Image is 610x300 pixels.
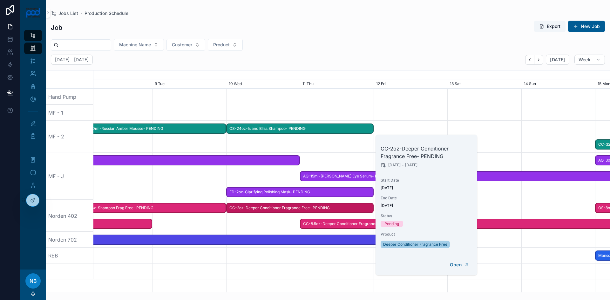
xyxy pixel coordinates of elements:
[79,203,226,213] span: CC-2oz-Shampoo Frag Free- PENDING
[381,213,472,218] span: Status
[447,79,521,89] div: 13 Sat
[300,79,374,89] div: 11 Thu
[388,163,401,168] span: [DATE]
[51,23,62,32] h1: Job
[46,152,93,200] div: MF - J
[58,10,78,17] span: Jobs List
[227,123,373,134] span: OS-24oz-Island Bliss Shampoo- PENDING
[46,121,93,152] div: MF - 2
[26,8,41,18] img: App logo
[384,221,399,227] div: Pending
[208,39,243,51] button: Select Button
[381,145,472,160] h2: CC-2oz-Deeper Conditioner Fragrance Free- PENDING
[226,187,374,197] div: ED-2oz-Clarifying Polishing Mask- PENDING
[226,123,374,134] div: OS-24oz-Island Bliss Shampoo- PENDING
[402,163,404,168] span: -
[534,21,566,32] button: Export
[381,178,472,183] span: Start Date
[381,203,472,208] span: [DATE]
[30,277,37,285] span: NB
[227,203,373,213] span: CC-2oz-Deeper Conditioner Fragrance Free- PENDING
[579,57,591,63] span: Week
[172,42,192,48] span: Customer
[152,79,226,89] div: 9 Tue
[46,248,93,263] div: REB
[446,260,473,270] button: Open
[114,39,164,51] button: Select Button
[383,242,447,247] span: Deeper Conditioner Fragrance Free
[46,105,93,121] div: MF - 1
[119,42,151,48] span: Machine Name
[78,123,226,134] div: PB-150ml-Russian Amber Mousse- PENDING
[405,163,417,168] span: [DATE]
[51,10,78,17] a: Jobs List
[521,79,595,89] div: 14 Sun
[381,241,450,248] a: Deeper Conditioner Fragrance Free
[381,185,472,190] span: [DATE]
[227,187,373,197] span: ED-2oz-Clarifying Polishing Mask- PENDING
[213,42,230,48] span: Product
[568,21,605,32] button: New Job
[226,203,374,213] div: CC-2oz-Deeper Conditioner Fragrance Free- PENDING
[78,79,152,89] div: 8 Mon
[85,10,128,17] a: Production Schedule
[78,203,226,213] div: CC-2oz-Shampoo Frag Free- PENDING
[226,79,300,89] div: 10 Wed
[46,89,93,105] div: Hand Pump
[574,55,605,65] button: Week
[550,57,565,63] span: [DATE]
[20,25,46,270] div: scrollable content
[374,79,447,89] div: 12 Fri
[79,123,226,134] span: PB-150ml-Russian Amber Mousse- PENDING
[46,200,93,232] div: Norden 402
[381,232,472,237] span: Product
[546,55,569,65] button: [DATE]
[381,196,472,201] span: End Date
[55,57,89,63] h2: [DATE] - [DATE]
[450,262,462,268] span: Open
[166,39,205,51] button: Select Button
[46,232,93,248] div: Norden 702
